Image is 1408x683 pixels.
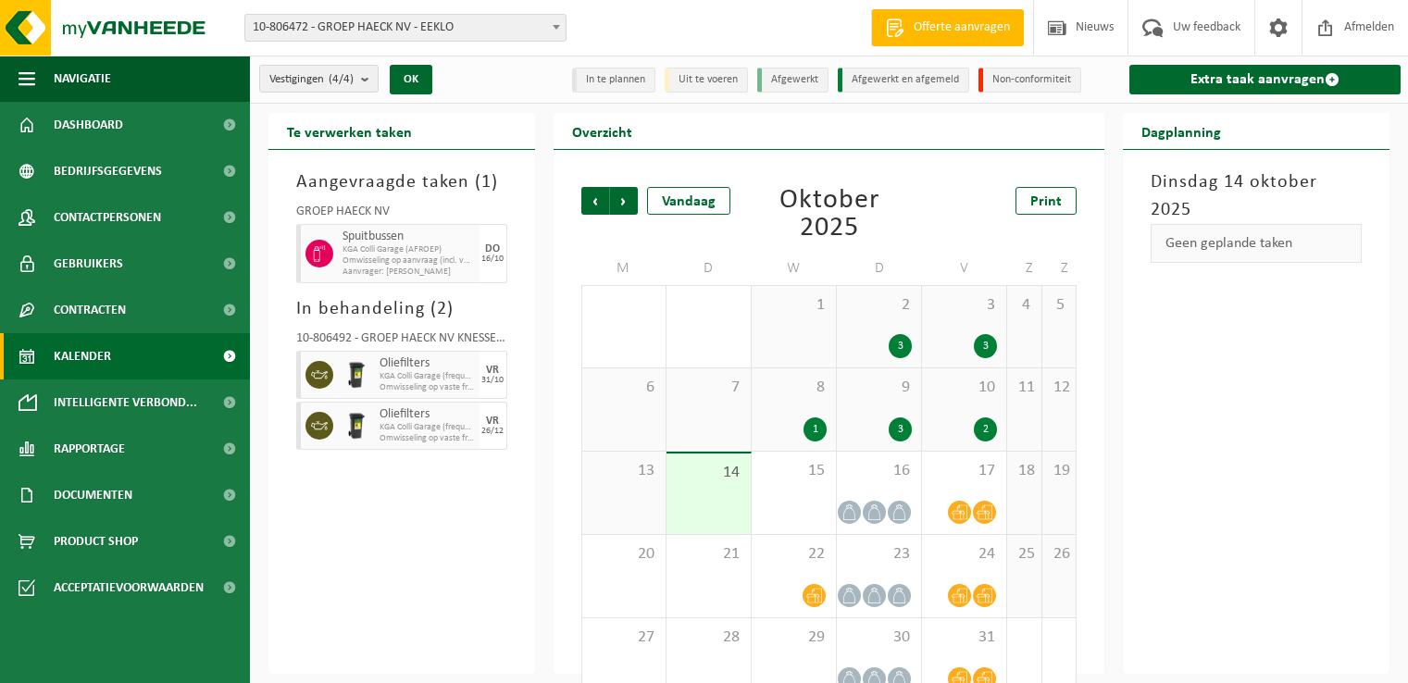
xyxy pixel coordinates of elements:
[481,376,504,385] div: 31/10
[380,371,475,382] span: KGA Colli Garage (frequentie)
[245,15,566,41] span: 10-806472 - GROEP HAECK NV - EEKLO
[665,68,748,93] li: Uit te voeren
[846,378,912,398] span: 9
[343,255,475,267] span: Omwisseling op aanvraag (incl. verwerking)
[1052,378,1067,398] span: 12
[846,461,912,481] span: 16
[54,102,123,148] span: Dashboard
[1151,224,1362,263] div: Geen geplande taken
[676,463,741,483] span: 14
[676,378,741,398] span: 7
[1042,252,1078,285] td: Z
[481,427,504,436] div: 26/12
[380,422,475,433] span: KGA Colli Garage (frequentie)
[647,187,730,215] div: Vandaag
[380,407,475,422] span: Oliefilters
[592,378,656,398] span: 6
[1007,252,1041,285] td: Z
[244,14,567,42] span: 10-806472 - GROEP HAECK NV - EEKLO
[1016,544,1031,565] span: 25
[761,544,827,565] span: 22
[592,461,656,481] span: 13
[761,295,827,316] span: 1
[667,252,752,285] td: D
[761,627,827,648] span: 29
[871,9,1024,46] a: Offerte aanvragen
[259,65,379,93] button: Vestigingen(4/4)
[343,412,370,440] img: WB-0240-HPE-BK-01
[592,627,656,648] span: 27
[1052,295,1067,316] span: 5
[838,68,969,93] li: Afgewerkt en afgemeld
[931,544,997,565] span: 24
[931,627,997,648] span: 31
[752,252,837,285] td: W
[922,252,1007,285] td: V
[343,361,370,389] img: WB-0240-HPE-BK-01
[931,461,997,481] span: 17
[343,230,475,244] span: Spuitbussen
[804,417,827,441] div: 1
[269,66,354,93] span: Vestigingen
[752,187,905,242] div: Oktober 2025
[296,295,507,323] h3: In behandeling ( )
[54,518,138,565] span: Product Shop
[592,544,656,565] span: 20
[572,68,655,93] li: In te plannen
[343,267,475,278] span: Aanvrager: [PERSON_NAME]
[481,173,492,192] span: 1
[54,472,132,518] span: Documenten
[390,65,432,94] button: OK
[931,295,997,316] span: 3
[54,565,204,611] span: Acceptatievoorwaarden
[1151,168,1362,224] h3: Dinsdag 14 oktober 2025
[1016,378,1031,398] span: 11
[889,417,912,441] div: 3
[554,113,651,149] h2: Overzicht
[581,187,609,215] span: Vorige
[1129,65,1401,94] a: Extra taak aanvragen
[1016,187,1077,215] a: Print
[329,73,354,85] count: (4/4)
[296,205,507,224] div: GROEP HAECK NV
[54,194,161,241] span: Contactpersonen
[380,433,475,444] span: Omwisseling op vaste frequentie (incl. verwerking)
[837,252,922,285] td: D
[380,356,475,371] span: Oliefilters
[343,244,475,255] span: KGA Colli Garage (AFROEP)
[54,426,125,472] span: Rapportage
[486,416,499,427] div: VR
[1030,194,1062,209] span: Print
[846,295,912,316] span: 2
[676,627,741,648] span: 28
[676,544,741,565] span: 21
[380,382,475,393] span: Omwisseling op vaste frequentie (incl. verwerking)
[54,148,162,194] span: Bedrijfsgegevens
[889,334,912,358] div: 3
[296,168,507,196] h3: Aangevraagde taken ( )
[481,255,504,264] div: 16/10
[1016,461,1031,481] span: 18
[268,113,430,149] h2: Te verwerken taken
[974,334,997,358] div: 3
[296,332,507,351] div: 10-806492 - GROEP HAECK NV KNESSELARE - AALTER
[846,544,912,565] span: 23
[1016,295,1031,316] span: 4
[437,300,447,318] span: 2
[610,187,638,215] span: Volgende
[54,287,126,333] span: Contracten
[54,56,111,102] span: Navigatie
[761,378,827,398] span: 8
[581,252,667,285] td: M
[1052,544,1067,565] span: 26
[909,19,1015,37] span: Offerte aanvragen
[54,379,197,426] span: Intelligente verbond...
[846,627,912,648] span: 30
[486,365,499,376] div: VR
[1123,113,1240,149] h2: Dagplanning
[931,378,997,398] span: 10
[761,461,827,481] span: 15
[757,68,829,93] li: Afgewerkt
[54,333,111,379] span: Kalender
[978,68,1081,93] li: Non-conformiteit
